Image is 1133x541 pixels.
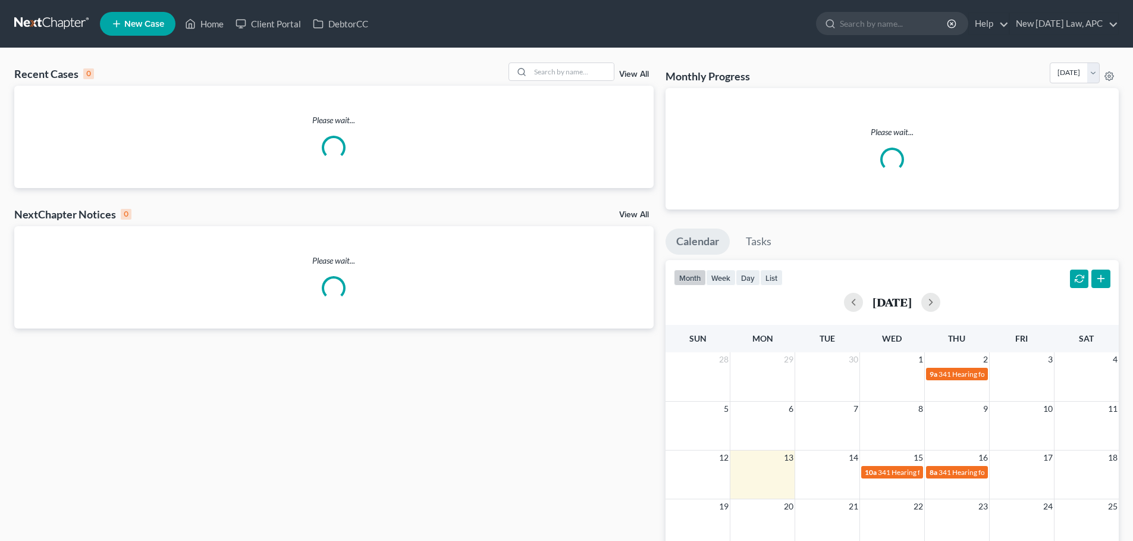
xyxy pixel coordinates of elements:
[14,67,94,81] div: Recent Cases
[912,451,924,465] span: 15
[783,352,795,367] span: 29
[718,499,730,514] span: 19
[1042,499,1054,514] span: 24
[848,499,859,514] span: 21
[787,402,795,416] span: 6
[121,209,131,220] div: 0
[1107,451,1119,465] span: 18
[982,402,989,416] span: 9
[982,352,989,367] span: 2
[666,69,750,83] h3: Monthly Progress
[1112,352,1119,367] span: 4
[912,499,924,514] span: 22
[706,270,736,286] button: week
[736,270,760,286] button: day
[124,20,164,29] span: New Case
[977,499,989,514] span: 23
[531,63,614,80] input: Search by name...
[14,207,131,221] div: NextChapter Notices
[930,370,937,379] span: 9a
[83,68,94,79] div: 0
[735,229,782,255] a: Tasks
[878,468,984,477] span: 341 Hearing for [PERSON_NAME]
[179,13,230,35] a: Home
[674,270,706,286] button: month
[840,12,949,35] input: Search by name...
[1107,499,1119,514] span: 25
[752,333,773,343] span: Mon
[848,352,859,367] span: 30
[930,468,937,477] span: 8a
[783,451,795,465] span: 13
[1042,402,1054,416] span: 10
[14,114,654,126] p: Please wait...
[619,70,649,79] a: View All
[865,468,877,477] span: 10a
[1107,402,1119,416] span: 11
[1010,13,1118,35] a: New [DATE] Law, APC
[882,333,902,343] span: Wed
[14,255,654,267] p: Please wait...
[760,270,783,286] button: list
[977,451,989,465] span: 16
[783,499,795,514] span: 20
[675,126,1109,138] p: Please wait...
[917,352,924,367] span: 1
[666,229,730,255] a: Calendar
[939,468,1045,477] span: 341 Hearing for [PERSON_NAME]
[307,13,374,35] a: DebtorCC
[718,451,730,465] span: 12
[969,13,1009,35] a: Help
[848,451,859,465] span: 14
[718,352,730,367] span: 28
[1047,352,1054,367] span: 3
[872,296,912,308] h2: [DATE]
[939,370,1045,379] span: 341 Hearing for [PERSON_NAME]
[852,402,859,416] span: 7
[948,333,965,343] span: Thu
[619,211,649,219] a: View All
[917,402,924,416] span: 8
[1015,333,1028,343] span: Fri
[723,402,730,416] span: 5
[230,13,307,35] a: Client Portal
[1079,333,1094,343] span: Sat
[1042,451,1054,465] span: 17
[820,333,835,343] span: Tue
[689,333,707,343] span: Sun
